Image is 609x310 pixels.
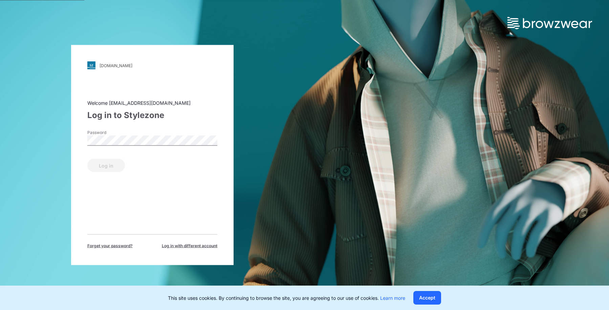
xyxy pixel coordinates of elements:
img: browzwear-logo.73288ffb.svg [507,17,592,29]
button: Accept [413,291,441,305]
label: Password [87,130,135,136]
div: Welcome [EMAIL_ADDRESS][DOMAIN_NAME] [87,99,217,106]
span: Forget your password? [87,243,133,249]
a: [DOMAIN_NAME] [87,61,217,70]
span: Log in with different account [162,243,217,249]
div: [DOMAIN_NAME] [100,63,132,68]
div: Log in to Stylezone [87,109,217,121]
p: This site uses cookies. By continuing to browse the site, you are agreeing to our use of cookies. [168,294,405,302]
img: svg+xml;base64,PHN2ZyB3aWR0aD0iMjgiIGhlaWdodD0iMjgiIHZpZXdCb3g9IjAgMCAyOCAyOCIgZmlsbD0ibm9uZSIgeG... [87,61,95,70]
a: Learn more [380,295,405,301]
